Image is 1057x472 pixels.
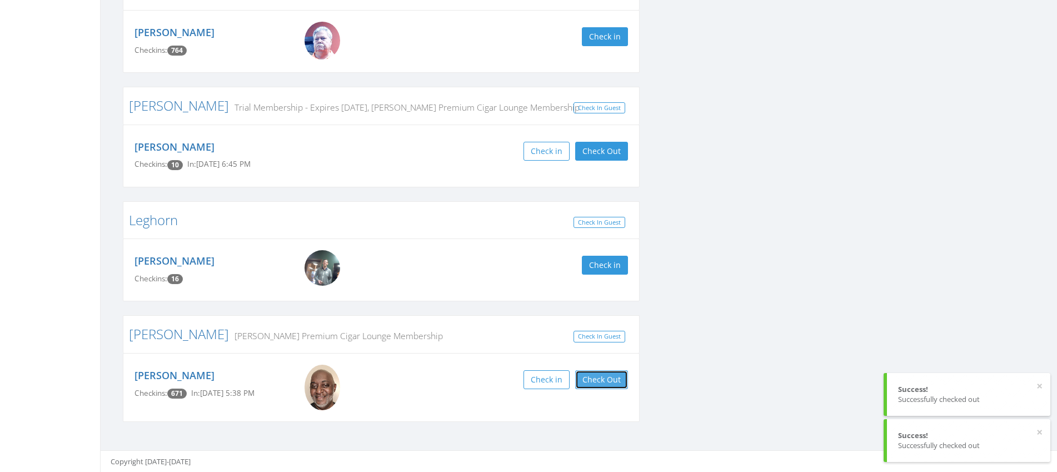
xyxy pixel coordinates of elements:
span: In: [DATE] 6:45 PM [187,159,251,169]
span: Checkins: [134,274,167,284]
button: Check in [523,370,570,389]
a: [PERSON_NAME] [134,140,215,153]
button: Check Out [575,142,628,161]
img: Erroll_Reese.png [305,365,340,410]
img: Nicholas_Leghorn.png [305,250,340,286]
div: Success! [898,384,1039,395]
button: × [1036,427,1043,438]
div: Success! [898,430,1039,441]
a: Leghorn [129,211,178,229]
a: [PERSON_NAME] [129,96,229,115]
span: Checkin count [167,274,183,284]
button: Check in [582,27,628,46]
span: Checkin count [167,160,183,170]
button: × [1036,381,1043,392]
span: Checkins: [134,45,167,55]
span: Checkins: [134,388,167,398]
a: [PERSON_NAME] [134,369,215,382]
a: [PERSON_NAME] [134,26,215,39]
small: Trial Membership - Expires [DATE], [PERSON_NAME] Premium Cigar Lounge Membership [229,101,580,113]
div: Successfully checked out [898,440,1039,451]
a: [PERSON_NAME] [129,325,229,343]
a: Check In Guest [574,217,625,228]
a: Check In Guest [574,102,625,114]
img: Big_Mike.jpg [305,22,340,59]
span: Checkins: [134,159,167,169]
span: In: [DATE] 5:38 PM [191,388,255,398]
button: Check in [582,256,628,275]
small: [PERSON_NAME] Premium Cigar Lounge Membership [229,330,443,342]
a: Check In Guest [574,331,625,342]
button: Check Out [575,370,628,389]
div: Successfully checked out [898,394,1039,405]
a: [PERSON_NAME] [134,254,215,267]
span: Checkin count [167,389,187,399]
button: Check in [523,142,570,161]
span: Checkin count [167,46,187,56]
